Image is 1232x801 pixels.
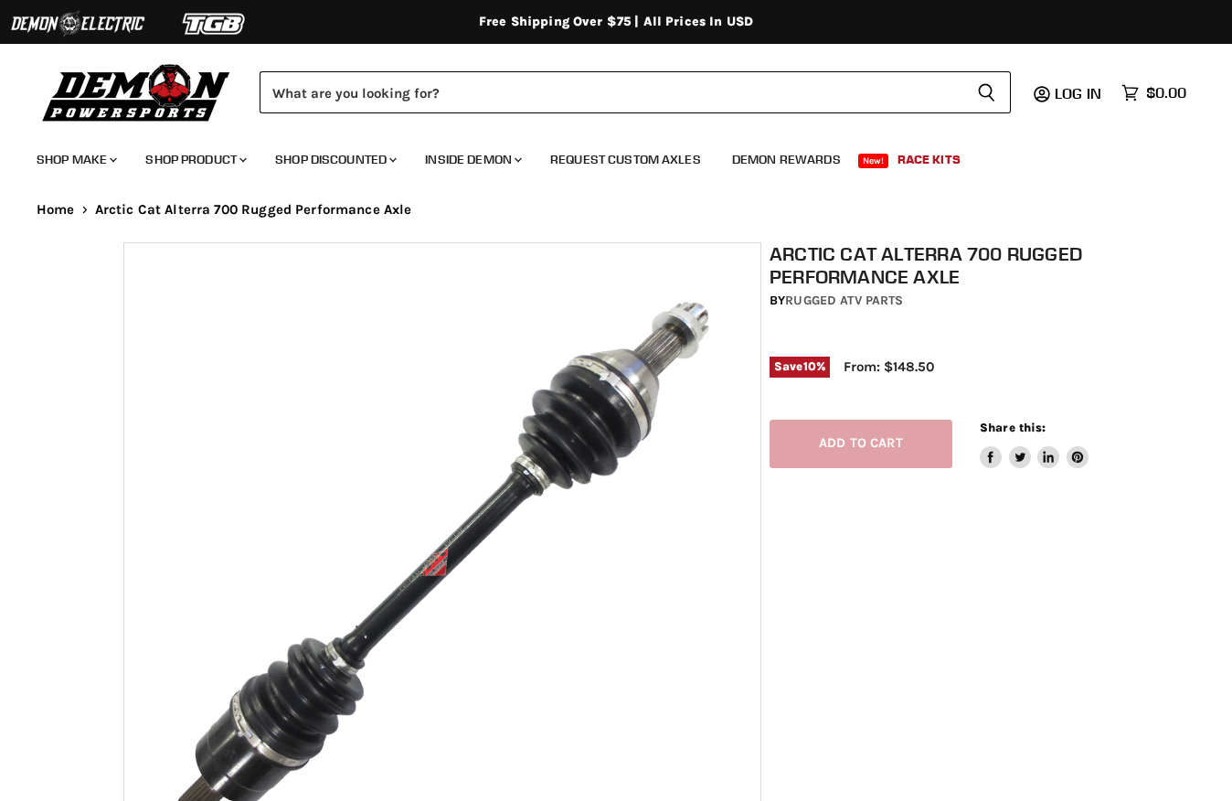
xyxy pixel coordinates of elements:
form: Product [260,71,1011,113]
input: Search [260,71,962,113]
h1: Arctic Cat Alterra 700 Rugged Performance Axle [770,242,1117,288]
a: $0.00 [1112,80,1195,106]
span: Share this: [980,421,1046,434]
button: Search [962,71,1011,113]
aside: Share this: [980,420,1089,468]
span: Log in [1055,84,1101,102]
a: Request Custom Axles [536,141,715,178]
span: Arctic Cat Alterra 700 Rugged Performance Axle [95,202,412,218]
span: From: $148.50 [844,358,934,375]
div: by [770,291,1117,311]
a: Race Kits [884,141,974,178]
img: Demon Powersports [37,59,237,124]
span: New! [858,154,889,168]
a: Home [37,202,75,218]
span: Save % [770,357,830,377]
a: Inside Demon [411,141,533,178]
a: Shop Make [23,141,128,178]
span: 10 [803,359,816,373]
a: Rugged ATV Parts [785,293,903,308]
img: TGB Logo 2 [146,6,283,41]
a: Demon Rewards [718,141,855,178]
span: $0.00 [1146,84,1186,101]
ul: Main menu [23,133,1182,178]
a: Shop Discounted [261,141,408,178]
a: Shop Product [132,141,258,178]
a: Log in [1046,85,1112,101]
img: Demon Electric Logo 2 [9,6,146,41]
